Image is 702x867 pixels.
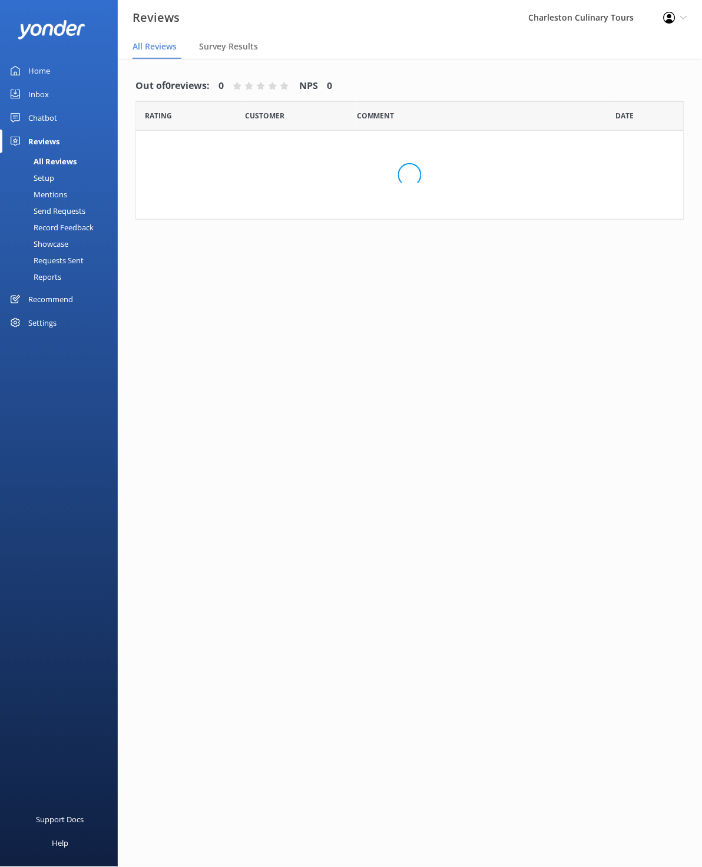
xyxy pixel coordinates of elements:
div: Reports [7,269,61,285]
h3: Reviews [133,8,180,27]
div: Support Docs [37,808,84,832]
div: Record Feedback [7,219,94,236]
span: Survey Results [199,41,258,52]
a: Requests Sent [7,252,118,269]
span: All Reviews [133,41,177,52]
a: Send Requests [7,203,118,219]
div: Inbox [28,82,49,106]
h4: 0 [218,78,224,94]
div: Send Requests [7,203,85,219]
div: Recommend [28,287,73,311]
h4: Out of 0 reviews: [135,78,210,94]
h4: NPS [299,78,318,94]
a: Record Feedback [7,219,118,236]
div: Showcase [7,236,68,252]
span: Date [145,110,172,121]
div: Home [28,59,50,82]
span: Date [616,110,634,121]
img: yonder-white-logo.png [18,20,85,39]
a: Mentions [7,186,118,203]
h4: 0 [327,78,332,94]
span: Question [357,110,395,121]
div: Setup [7,170,54,186]
div: Settings [28,311,57,335]
span: Date [245,110,284,121]
div: Chatbot [28,106,57,130]
div: Reviews [28,130,59,153]
a: All Reviews [7,153,118,170]
div: Requests Sent [7,252,84,269]
a: Showcase [7,236,118,252]
div: Mentions [7,186,67,203]
div: Help [52,832,68,855]
div: All Reviews [7,153,77,170]
a: Reports [7,269,118,285]
a: Setup [7,170,118,186]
